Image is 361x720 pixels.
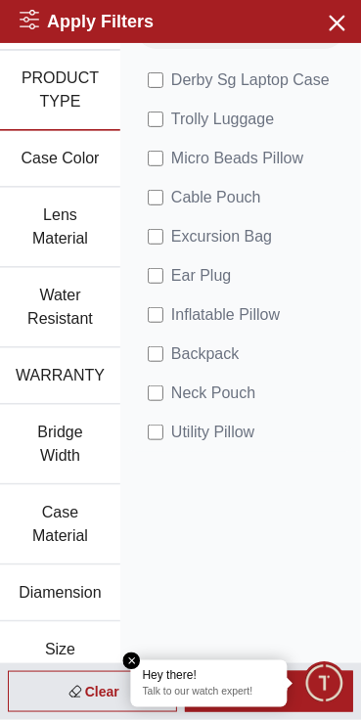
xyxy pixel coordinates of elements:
[8,671,177,712] div: Clear
[148,229,163,245] input: Excursion Bag
[143,686,276,699] p: Talk to our watch expert!
[148,190,163,205] input: Cable Pouch
[148,268,163,284] input: Ear Plug
[171,264,231,288] span: Ear Plug
[123,652,141,670] em: Close tooltip
[171,303,280,327] span: Inflatable Pillow
[148,425,163,440] input: Utility Pillow
[171,108,274,131] span: Trolly Luggage
[20,8,154,35] h2: Apply Filters
[143,668,276,684] div: Hey there!
[171,382,255,405] span: Neck Pouch
[171,147,303,170] span: Micro Beads Pillow
[171,186,261,209] span: Cable Pouch
[171,342,239,366] span: Backpack
[148,385,163,401] input: Neck Pouch
[148,112,163,127] input: Trolly Luggage
[148,307,163,323] input: Inflatable Pillow
[171,68,330,92] span: Derby Sg Laptop Case
[148,346,163,362] input: Backpack
[171,225,272,248] span: Excursion Bag
[148,72,163,88] input: Derby Sg Laptop Case
[148,151,163,166] input: Micro Beads Pillow
[303,662,346,705] div: Chat Widget
[171,421,254,444] span: Utility Pillow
